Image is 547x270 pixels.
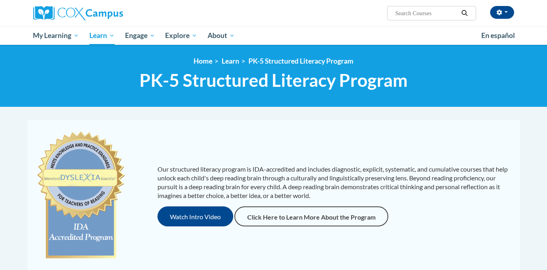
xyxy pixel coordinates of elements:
span: About [208,31,235,40]
div: Main menu [21,26,526,45]
a: Explore [160,26,202,45]
img: c477cda6-e343-453b-bfce-d6f9e9818e1c.png [35,128,127,264]
img: Cox Campus [33,6,123,20]
a: Learn [84,26,120,45]
button: Search [458,8,470,18]
a: Click Here to Learn More About the Program [234,206,388,226]
span: My Learning [33,31,79,40]
a: En español [476,27,520,44]
span: Explore [165,31,197,40]
a: About [202,26,240,45]
input: Search Courses [394,8,458,18]
span: PK-5 Structured Literacy Program [139,70,408,91]
a: Learn [222,57,239,65]
a: Home [194,57,212,65]
span: En español [481,31,515,40]
span: Engage [125,31,155,40]
a: My Learning [28,26,85,45]
p: Our structured literacy program is IDA-accredited and includes diagnostic, explicit, systematic, ... [157,165,512,200]
span: Learn [89,31,115,40]
button: Account Settings [490,6,514,19]
a: PK-5 Structured Literacy Program [248,57,353,65]
a: Cox Campus [33,6,186,20]
button: Watch Intro Video [157,206,233,226]
a: Engage [120,26,160,45]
